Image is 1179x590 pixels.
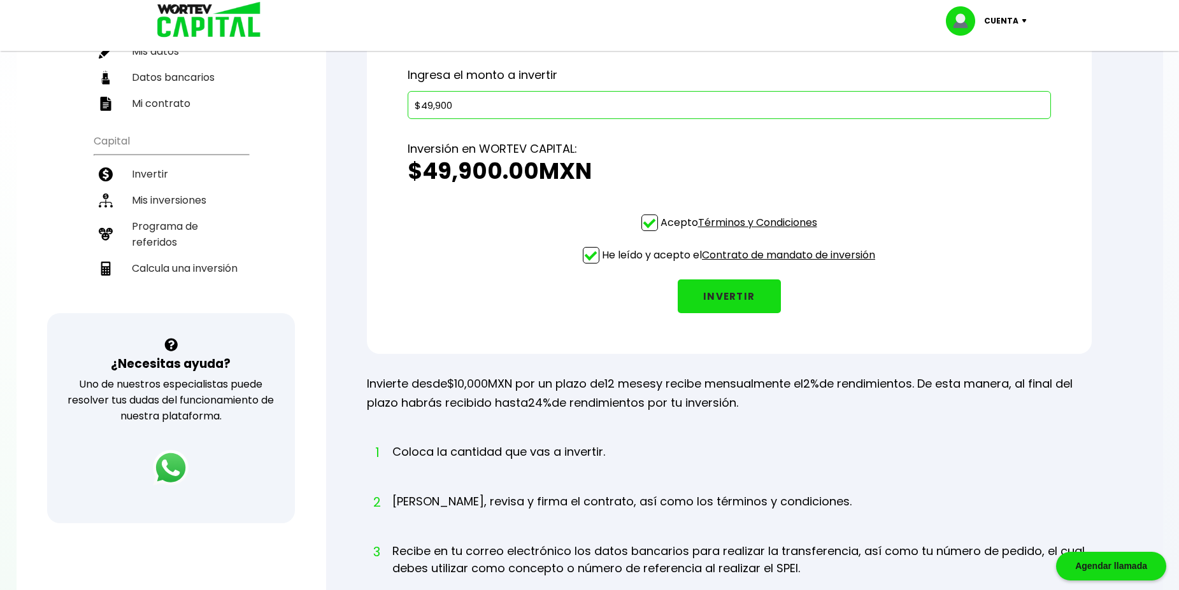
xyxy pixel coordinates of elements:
ul: Perfil [94,4,248,116]
p: Acepto [661,214,817,230]
a: Mis datos [94,38,248,64]
img: contrato-icon.f2db500c.svg [99,97,113,111]
img: datos-icon.10cf9172.svg [99,71,113,85]
span: 3 [373,542,380,561]
span: 12 meses [604,376,656,391]
p: Inversión en WORTEV CAPITAL: [408,139,1051,158]
span: $10,000 [447,376,488,391]
span: 24% [528,395,552,411]
span: 2 [373,493,380,512]
p: Cuenta [984,11,1018,31]
img: profile-image [946,6,984,36]
img: logos_whatsapp-icon.242b2217.svg [153,450,189,486]
a: Mis inversiones [94,187,248,213]
img: calculadora-icon.17d418c4.svg [99,262,113,276]
a: Programa de referidos [94,213,248,255]
img: editar-icon.952d3147.svg [99,45,113,59]
p: Ingresa el monto a invertir [408,66,1051,85]
h2: $49,900.00 MXN [408,158,1051,184]
li: [PERSON_NAME], revisa y firma el contrato, así como los términos y condiciones. [392,493,852,534]
a: Mi contrato [94,90,248,116]
img: inversiones-icon.6695dc30.svg [99,193,113,207]
a: Términos y Condiciones [698,215,817,230]
h3: ¿Necesitas ayuda? [111,355,231,373]
div: Agendar llamada [1056,552,1166,580]
p: Uno de nuestros especialistas puede resolver tus dudas del funcionamiento de nuestra plataforma. [64,376,278,424]
p: He leído y acepto el [602,247,875,263]
p: Invierte desde MXN por un plazo de y recibe mensualmente el de rendimientos. De esta manera, al f... [367,374,1092,412]
a: Calcula una inversión [94,255,248,281]
span: 1 [373,443,380,462]
li: Coloca la cantidad que vas a invertir. [392,443,605,484]
span: 2% [803,376,819,391]
img: icon-down [1018,19,1036,23]
a: Datos bancarios [94,64,248,90]
img: invertir-icon.b3b967d7.svg [99,167,113,181]
ul: Capital [94,127,248,313]
img: recomiendanos-icon.9b8e9327.svg [99,227,113,241]
button: INVERTIR [678,279,781,313]
a: Contrato de mandato de inversión [702,248,875,262]
a: Invertir [94,161,248,187]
